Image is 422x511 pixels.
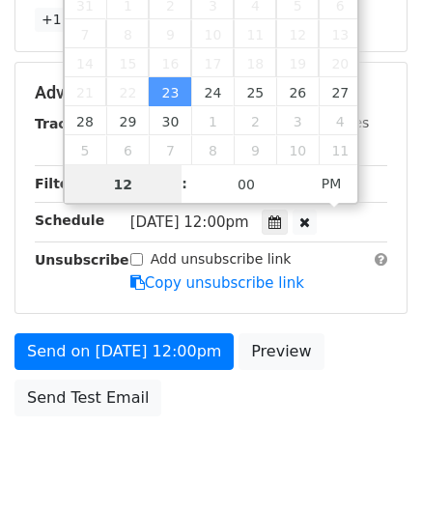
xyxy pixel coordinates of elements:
label: Add unsubscribe link [151,249,292,270]
a: +11 more [35,8,116,32]
span: Click to toggle [305,164,358,203]
a: Preview [239,333,324,370]
a: Copy unsubscribe link [130,274,304,292]
span: October 8, 2025 [191,135,234,164]
span: September 23, 2025 [149,77,191,106]
span: September 21, 2025 [65,77,107,106]
span: September 11, 2025 [234,19,276,48]
span: : [182,164,187,203]
span: September 30, 2025 [149,106,191,135]
span: September 13, 2025 [319,19,361,48]
span: [DATE] 12:00pm [130,213,249,231]
span: October 10, 2025 [276,135,319,164]
span: September 24, 2025 [191,77,234,106]
span: October 4, 2025 [319,106,361,135]
span: September 19, 2025 [276,48,319,77]
strong: Tracking [35,116,99,131]
span: October 1, 2025 [191,106,234,135]
strong: Filters [35,176,84,191]
span: September 20, 2025 [319,48,361,77]
span: October 2, 2025 [234,106,276,135]
h5: Advanced [35,82,387,103]
span: October 7, 2025 [149,135,191,164]
a: Send Test Email [14,380,161,416]
span: September 7, 2025 [65,19,107,48]
span: September 27, 2025 [319,77,361,106]
span: September 14, 2025 [65,48,107,77]
span: September 25, 2025 [234,77,276,106]
span: October 11, 2025 [319,135,361,164]
span: September 29, 2025 [106,106,149,135]
span: September 26, 2025 [276,77,319,106]
span: September 8, 2025 [106,19,149,48]
span: September 16, 2025 [149,48,191,77]
span: September 10, 2025 [191,19,234,48]
span: September 9, 2025 [149,19,191,48]
span: September 15, 2025 [106,48,149,77]
span: October 3, 2025 [276,106,319,135]
strong: Schedule [35,213,104,228]
input: Minute [187,165,305,204]
span: September 28, 2025 [65,106,107,135]
span: September 17, 2025 [191,48,234,77]
iframe: Chat Widget [325,418,422,511]
a: Send on [DATE] 12:00pm [14,333,234,370]
span: September 22, 2025 [106,77,149,106]
strong: Unsubscribe [35,252,129,268]
span: September 12, 2025 [276,19,319,48]
input: Hour [65,165,183,204]
span: September 18, 2025 [234,48,276,77]
span: October 5, 2025 [65,135,107,164]
span: October 6, 2025 [106,135,149,164]
span: October 9, 2025 [234,135,276,164]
